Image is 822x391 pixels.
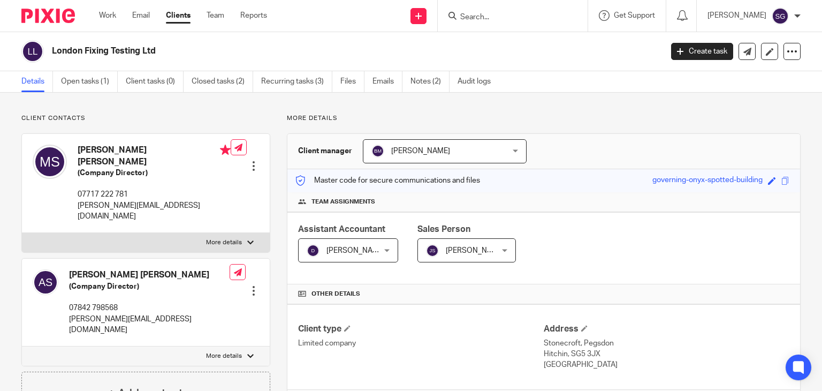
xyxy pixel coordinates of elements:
a: Email [132,10,150,21]
p: Stonecroft, Pegsdon [544,338,789,349]
p: 07842 798568 [69,303,230,313]
h3: Client manager [298,146,352,156]
p: [GEOGRAPHIC_DATA] [544,359,789,370]
a: Notes (2) [410,71,450,92]
a: Team [207,10,224,21]
a: Clients [166,10,191,21]
a: Details [21,71,53,92]
p: Master code for secure communications and files [295,175,480,186]
span: Team assignments [311,198,375,206]
a: Work [99,10,116,21]
h5: (Company Director) [78,168,231,178]
a: Closed tasks (2) [192,71,253,92]
a: Client tasks (0) [126,71,184,92]
h4: [PERSON_NAME] [PERSON_NAME] [69,269,230,281]
p: More details [206,352,242,360]
img: Pixie [21,9,75,23]
h4: Address [544,324,789,335]
a: Create task [671,43,733,60]
h2: London Fixing Testing Ltd [52,46,535,57]
p: More details [206,238,242,247]
span: [PERSON_NAME] S T [326,247,398,254]
div: governing-onyx-spotted-building [652,175,763,187]
img: svg%3E [426,244,439,257]
p: [PERSON_NAME] [707,10,766,21]
a: Emails [372,71,402,92]
span: Sales Person [417,225,470,234]
h4: Client type [298,324,544,335]
img: svg%3E [21,40,44,63]
span: Assistant Accountant [298,225,385,234]
i: Primary [220,145,231,155]
span: Other details [311,290,360,298]
a: Audit logs [458,71,499,92]
p: Client contacts [21,114,270,123]
a: Reports [240,10,267,21]
h5: (Company Director) [69,281,230,292]
a: Recurring tasks (3) [261,71,332,92]
p: More details [287,114,801,123]
a: Open tasks (1) [61,71,118,92]
img: svg%3E [33,269,58,295]
span: Get Support [614,12,655,19]
input: Search [459,13,555,22]
p: [PERSON_NAME][EMAIL_ADDRESS][DOMAIN_NAME] [78,200,231,222]
span: [PERSON_NAME] [446,247,505,254]
img: svg%3E [33,145,67,179]
img: svg%3E [307,244,319,257]
p: [PERSON_NAME][EMAIL_ADDRESS][DOMAIN_NAME] [69,314,230,336]
h4: [PERSON_NAME] [PERSON_NAME] [78,145,231,168]
p: 07717 222 781 [78,189,231,200]
p: Limited company [298,338,544,349]
span: [PERSON_NAME] [391,147,450,155]
img: svg%3E [371,145,384,157]
img: svg%3E [772,7,789,25]
a: Files [340,71,364,92]
p: Hitchin, SG5 3JX [544,349,789,359]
